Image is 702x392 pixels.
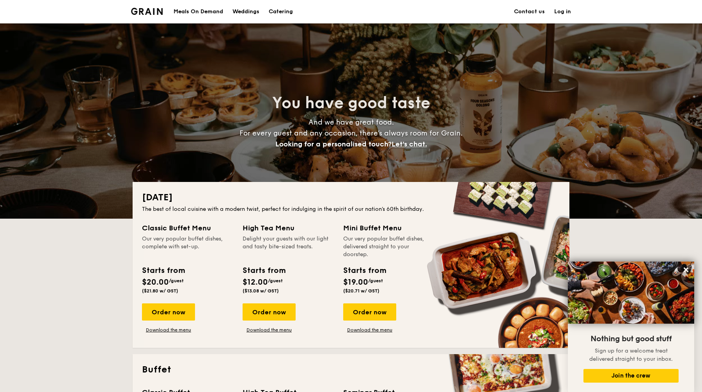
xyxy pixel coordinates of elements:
a: Download the menu [142,327,195,333]
span: ($21.80 w/ GST) [142,288,178,294]
span: ($13.08 w/ GST) [243,288,279,294]
span: Sign up for a welcome treat delivered straight to your inbox. [589,347,673,362]
a: Download the menu [343,327,396,333]
div: Starts from [243,265,285,276]
div: High Tea Menu [243,223,334,233]
div: Our very popular buffet dishes, complete with set-up. [142,235,233,258]
span: /guest [368,278,383,283]
div: Classic Buffet Menu [142,223,233,233]
div: Mini Buffet Menu [343,223,434,233]
span: $20.00 [142,278,169,287]
div: Order now [343,303,396,321]
div: The best of local cuisine with a modern twist, perfect for indulging in the spirit of our nation’... [142,205,560,213]
h2: Buffet [142,363,560,376]
span: And we have great food. For every guest and any occasion, there’s always room for Grain. [239,118,463,148]
span: /guest [169,278,184,283]
span: /guest [268,278,283,283]
div: Delight your guests with our light and tasty bite-sized treats. [243,235,334,258]
div: Starts from [343,265,386,276]
button: Close [680,264,692,276]
h2: [DATE] [142,191,560,204]
div: Order now [243,303,296,321]
a: Download the menu [243,327,296,333]
a: Logotype [131,8,163,15]
span: Let's chat. [392,140,427,148]
button: Join the crew [583,369,679,383]
img: Grain [131,8,163,15]
div: Starts from [142,265,184,276]
span: Looking for a personalised touch? [275,140,392,148]
span: ($20.71 w/ GST) [343,288,379,294]
span: You have good taste [272,94,430,112]
div: Order now [142,303,195,321]
span: $12.00 [243,278,268,287]
span: Nothing but good stuff [590,334,672,344]
span: $19.00 [343,278,368,287]
img: DSC07876-Edit02-Large.jpeg [568,262,694,324]
div: Our very popular buffet dishes, delivered straight to your doorstep. [343,235,434,258]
